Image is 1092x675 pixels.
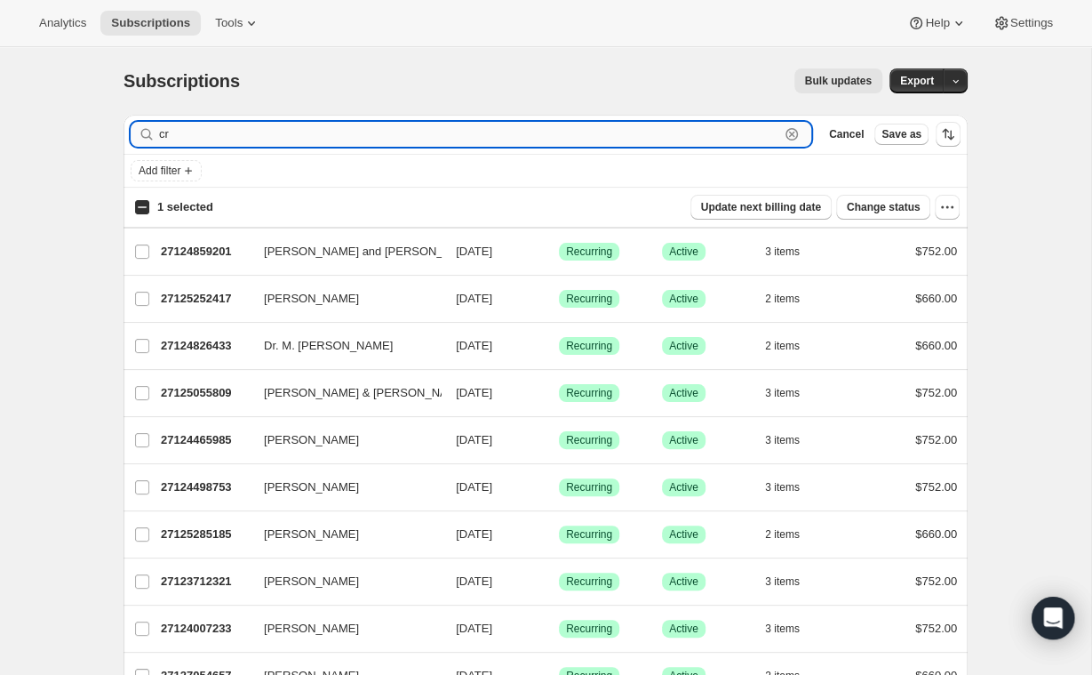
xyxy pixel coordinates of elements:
[566,433,612,447] span: Recurring
[566,575,612,589] span: Recurring
[28,11,97,36] button: Analytics
[161,616,957,641] div: 27124007233[PERSON_NAME][DATE]SuccessRecurringSuccessActive3 items$752.00
[253,285,431,313] button: [PERSON_NAME]
[669,622,698,636] span: Active
[161,526,250,543] p: 27125285185
[456,292,492,305] span: [DATE]
[829,127,864,141] span: Cancel
[669,386,698,400] span: Active
[161,243,250,261] p: 27124859201
[264,384,468,402] span: [PERSON_NAME] & [PERSON_NAME]
[915,245,957,258] span: $752.00
[669,339,698,353] span: Active
[253,332,431,360] button: Dr. M. [PERSON_NAME]
[264,337,393,355] span: Dr. M. [PERSON_NAME]
[915,433,957,446] span: $752.00
[161,475,957,500] div: 27124498753[PERSON_NAME][DATE]SuccessRecurringSuccessActive3 items$752.00
[765,386,800,400] span: 3 items
[936,122,960,147] button: Sort the results
[847,200,921,214] span: Change status
[669,575,698,589] span: Active
[765,292,800,306] span: 2 items
[794,68,882,93] button: Bulk updates
[161,381,957,406] div: 27125055809[PERSON_NAME] & [PERSON_NAME][DATE]SuccessRecurringSuccessActive3 items$752.00
[765,575,800,589] span: 3 items
[253,237,431,266] button: [PERSON_NAME] and [PERSON_NAME]
[253,520,431,549] button: [PERSON_NAME]
[765,569,819,594] button: 3 items
[765,381,819,406] button: 3 items
[669,292,698,306] span: Active
[566,622,612,636] span: Recurring
[264,526,359,543] span: [PERSON_NAME]
[566,292,612,306] span: Recurring
[161,569,957,594] div: 27123712321[PERSON_NAME][DATE]SuccessRecurringSuccessActive3 items$752.00
[915,527,957,541] span: $660.00
[690,195,832,220] button: Update next billing date
[253,379,431,407] button: [PERSON_NAME] & [PERSON_NAME]
[566,245,612,259] span: Recurring
[456,433,492,446] span: [DATE]
[915,575,957,588] span: $752.00
[456,527,492,541] span: [DATE]
[456,622,492,635] span: [DATE]
[669,480,698,494] span: Active
[836,195,931,220] button: Change status
[765,522,819,547] button: 2 items
[805,74,872,88] span: Bulk updates
[161,431,250,449] p: 27124465985
[765,527,800,542] span: 2 items
[456,339,492,352] span: [DATE]
[264,620,359,638] span: [PERSON_NAME]
[669,433,698,447] span: Active
[765,616,819,641] button: 3 items
[264,431,359,449] span: [PERSON_NAME]
[161,384,250,402] p: 27125055809
[669,527,698,542] span: Active
[566,339,612,353] span: Recurring
[765,475,819,500] button: 3 items
[253,615,431,643] button: [PERSON_NAME]
[157,198,213,216] p: 1 selected
[253,426,431,454] button: [PERSON_NAME]
[111,16,190,30] span: Subscriptions
[915,339,957,352] span: $660.00
[889,68,945,93] button: Export
[161,333,957,358] div: 27124826433Dr. M. [PERSON_NAME][DATE]SuccessRecurringSuccessActive2 items$660.00
[881,127,921,141] span: Save as
[159,122,779,147] input: Filter subscribers
[139,164,180,178] span: Add filter
[161,478,250,496] p: 27124498753
[161,290,250,308] p: 27125252417
[161,522,957,547] div: 27125285185[PERSON_NAME][DATE]SuccessRecurringSuccessActive2 items$660.00
[783,125,801,143] button: Clear
[253,473,431,502] button: [PERSON_NAME]
[765,480,800,494] span: 3 items
[124,71,240,91] span: Subscriptions
[765,333,819,358] button: 2 items
[161,337,250,355] p: 27124826433
[915,386,957,399] span: $752.00
[765,428,819,453] button: 3 items
[39,16,86,30] span: Analytics
[264,573,359,591] span: [PERSON_NAME]
[204,11,271,36] button: Tools
[765,245,800,259] span: 3 items
[765,622,800,636] span: 3 items
[456,575,492,588] span: [DATE]
[874,124,929,145] button: Save as
[456,245,492,258] span: [DATE]
[161,428,957,453] div: 27124465985[PERSON_NAME][DATE]SuccessRecurringSuccessActive3 items$752.00
[253,567,431,596] button: [PERSON_NAME]
[982,11,1064,36] button: Settings
[1010,16,1053,30] span: Settings
[566,527,612,542] span: Recurring
[765,239,819,264] button: 3 items
[264,290,359,308] span: [PERSON_NAME]
[701,200,821,214] span: Update next billing date
[264,478,359,496] span: [PERSON_NAME]
[900,74,934,88] span: Export
[215,16,243,30] span: Tools
[669,245,698,259] span: Active
[566,386,612,400] span: Recurring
